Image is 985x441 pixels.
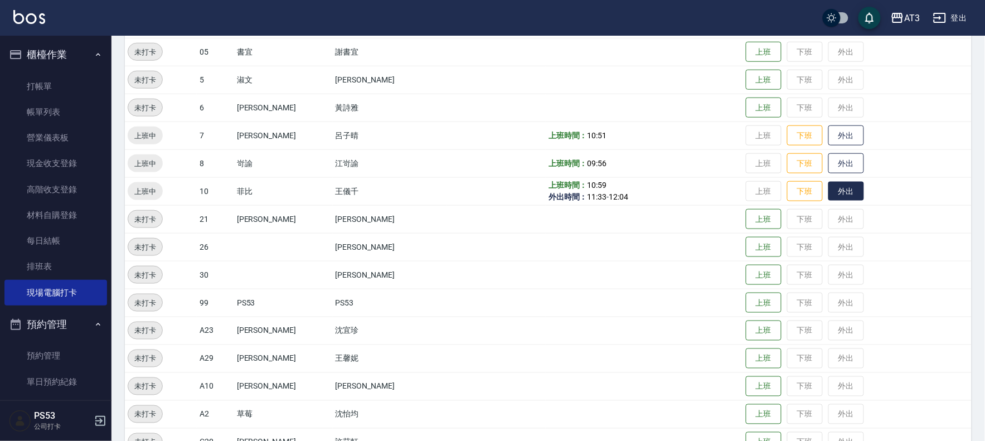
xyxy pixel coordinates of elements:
[746,348,782,369] button: 上班
[333,122,448,149] td: 呂子晴
[234,94,333,122] td: [PERSON_NAME]
[333,289,448,317] td: PS53
[333,149,448,177] td: 江岢諭
[128,325,162,337] span: 未打卡
[234,400,333,428] td: 草莓
[4,254,107,279] a: 排班表
[828,153,864,174] button: 外出
[197,233,234,261] td: 26
[4,343,107,369] a: 預約管理
[197,400,234,428] td: A2
[197,372,234,400] td: A10
[886,7,924,30] button: AT3
[787,181,823,202] button: 下班
[4,228,107,254] a: 每日結帳
[746,98,782,118] button: 上班
[128,46,162,58] span: 未打卡
[128,353,162,365] span: 未打卡
[549,192,588,201] b: 外出時間：
[234,66,333,94] td: 淑文
[828,182,864,201] button: 外出
[128,297,162,309] span: 未打卡
[333,400,448,428] td: 沈怡均
[787,125,823,146] button: 下班
[34,421,91,432] p: 公司打卡
[4,151,107,176] a: 現金收支登錄
[128,241,162,253] span: 未打卡
[4,369,107,395] a: 單日預約紀錄
[746,70,782,90] button: 上班
[128,158,163,169] span: 上班中
[787,153,823,174] button: 下班
[4,74,107,99] a: 打帳單
[546,177,743,205] td: -
[904,11,920,25] div: AT3
[128,409,162,420] span: 未打卡
[197,66,234,94] td: 5
[746,321,782,341] button: 上班
[549,159,588,168] b: 上班時間：
[828,125,864,146] button: 外出
[588,192,607,201] span: 11:33
[333,261,448,289] td: [PERSON_NAME]
[197,122,234,149] td: 7
[197,345,234,372] td: A29
[4,202,107,228] a: 材料自購登錄
[4,40,107,69] button: 櫃檯作業
[588,159,607,168] span: 09:56
[609,192,629,201] span: 12:04
[588,131,607,140] span: 10:51
[197,289,234,317] td: 99
[333,233,448,261] td: [PERSON_NAME]
[197,261,234,289] td: 30
[333,38,448,66] td: 謝書宜
[234,289,333,317] td: PS53
[333,66,448,94] td: [PERSON_NAME]
[746,237,782,258] button: 上班
[746,42,782,62] button: 上班
[746,404,782,425] button: 上班
[588,181,607,190] span: 10:59
[34,410,91,421] h5: PS53
[234,205,333,233] td: [PERSON_NAME]
[4,177,107,202] a: 高階收支登錄
[197,149,234,177] td: 8
[4,280,107,306] a: 現場電腦打卡
[333,372,448,400] td: [PERSON_NAME]
[234,122,333,149] td: [PERSON_NAME]
[128,269,162,281] span: 未打卡
[9,410,31,432] img: Person
[234,317,333,345] td: [PERSON_NAME]
[128,102,162,114] span: 未打卡
[4,310,107,339] button: 預約管理
[4,125,107,151] a: 營業儀表板
[234,345,333,372] td: [PERSON_NAME]
[128,130,163,142] span: 上班中
[333,205,448,233] td: [PERSON_NAME]
[13,10,45,24] img: Logo
[4,99,107,125] a: 帳單列表
[4,395,107,420] a: 單週預約紀錄
[333,317,448,345] td: 沈宜珍
[234,38,333,66] td: 書宜
[128,381,162,392] span: 未打卡
[746,376,782,397] button: 上班
[746,293,782,313] button: 上班
[197,317,234,345] td: A23
[234,177,333,205] td: 菲比
[746,209,782,230] button: 上班
[128,214,162,225] span: 未打卡
[549,131,588,140] b: 上班時間：
[333,345,448,372] td: 王馨妮
[197,177,234,205] td: 10
[197,205,234,233] td: 21
[197,38,234,66] td: 05
[549,181,588,190] b: 上班時間：
[929,8,972,28] button: 登出
[333,177,448,205] td: 王儀千
[858,7,881,29] button: save
[128,74,162,86] span: 未打卡
[746,265,782,285] button: 上班
[128,186,163,197] span: 上班中
[197,94,234,122] td: 6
